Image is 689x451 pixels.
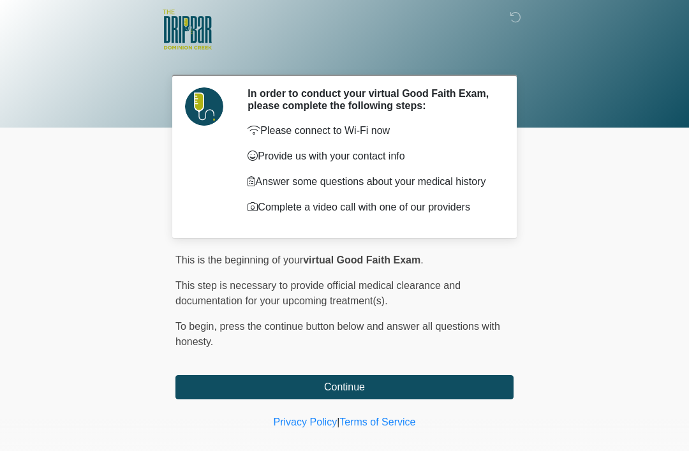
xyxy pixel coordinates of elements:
p: Provide us with your contact info [248,149,494,164]
button: Continue [175,375,514,399]
span: This is the beginning of your [175,255,303,265]
span: This step is necessary to provide official medical clearance and documentation for your upcoming ... [175,280,461,306]
strong: virtual Good Faith Exam [303,255,420,265]
p: Answer some questions about your medical history [248,174,494,189]
a: Privacy Policy [274,417,337,427]
span: To begin, [175,321,219,332]
h2: In order to conduct your virtual Good Faith Exam, please complete the following steps: [248,87,494,112]
img: Agent Avatar [185,87,223,126]
img: The DRIPBaR - San Antonio Dominion Creek Logo [163,10,212,52]
a: | [337,417,339,427]
span: press the continue button below and answer all questions with honesty. [175,321,500,347]
a: Terms of Service [339,417,415,427]
p: Please connect to Wi-Fi now [248,123,494,138]
span: . [420,255,423,265]
p: Complete a video call with one of our providers [248,200,494,215]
